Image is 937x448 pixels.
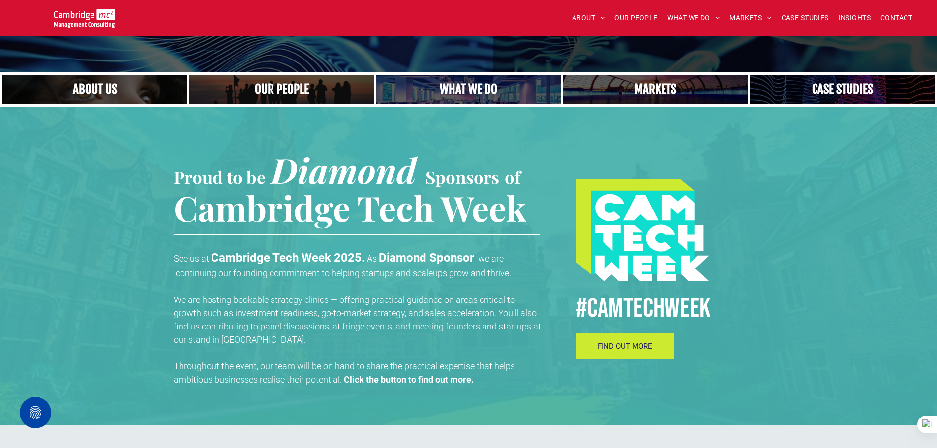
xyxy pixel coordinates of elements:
[505,165,520,188] span: of
[777,10,834,26] a: CASE STUDIES
[563,75,748,104] a: Telecoms | Decades of Experience Across Multiple Industries & Regions
[176,268,511,278] span: continuing our founding commitment to helping startups and scaleups grow and thrive.
[174,295,541,345] span: We are hosting bookable strategy clinics — offering practical guidance on areas critical to growt...
[54,10,115,21] a: Your Business Transformed | Cambridge Management Consulting
[376,75,561,104] a: A yoga teacher lifting his whole body off the ground in the peacock pose
[876,10,917,26] a: CONTACT
[189,75,374,104] a: A crowd in silhouette at sunset, on a rise or lookout point
[576,179,710,281] img: #CAMTECHWEEK logo, Procurement
[174,184,526,231] span: Cambridge Tech Week
[576,292,711,325] span: #CamTECHWEEK
[567,10,610,26] a: ABOUT
[750,75,935,104] a: CASE STUDIES | See an Overview of All Our Case Studies | Cambridge Management Consulting
[478,253,504,264] span: we are
[834,10,876,26] a: INSIGHTS
[271,147,417,193] span: Diamond
[367,253,377,264] span: As
[576,333,674,359] a: FIND OUT MORE
[663,10,725,26] a: WHAT WE DO
[174,165,266,188] span: Proud to be
[344,374,474,385] strong: Click the button to find out more.
[598,342,652,351] span: FIND OUT MORE
[211,251,365,265] strong: Cambridge Tech Week 2025.
[379,251,474,265] strong: Diamond Sponsor
[609,10,662,26] a: OUR PEOPLE
[2,75,187,104] a: Close up of woman's face, centered on her eyes
[725,10,776,26] a: MARKETS
[174,253,209,264] span: See us at
[54,9,115,28] img: Go to Homepage
[425,165,499,188] span: Sponsors
[174,361,515,385] span: Throughout the event, our team will be on hand to share the practical expertise that helps ambiti...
